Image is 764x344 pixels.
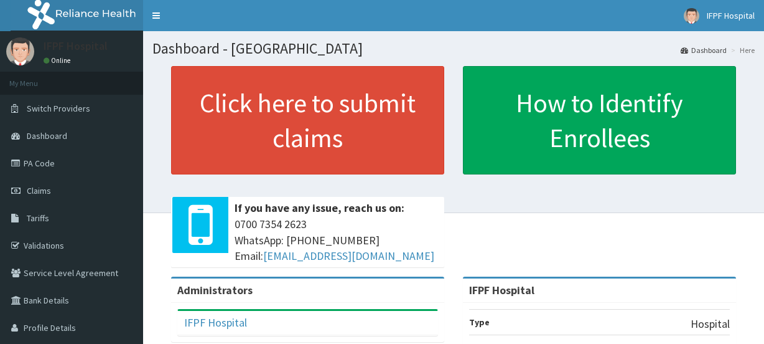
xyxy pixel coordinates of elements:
span: Switch Providers [27,103,90,114]
b: If you have any issue, reach us on: [235,201,404,215]
span: IFPF Hospital [707,10,755,21]
p: Hospital [691,316,730,332]
img: User Image [6,37,34,65]
b: Type [469,317,490,328]
img: User Image [684,8,699,24]
a: IFPF Hospital [184,315,247,330]
b: Administrators [177,283,253,297]
h1: Dashboard - [GEOGRAPHIC_DATA] [152,41,755,57]
span: Dashboard [27,130,67,141]
span: 0700 7354 2623 WhatsApp: [PHONE_NUMBER] Email: [235,216,438,264]
strong: IFPF Hospital [469,283,534,297]
a: [EMAIL_ADDRESS][DOMAIN_NAME] [263,249,434,263]
span: Tariffs [27,213,49,224]
li: Here [728,45,755,55]
a: Dashboard [681,45,727,55]
a: Click here to submit claims [171,66,444,174]
p: IFPF Hospital [44,41,108,52]
a: How to Identify Enrollees [463,66,736,174]
span: Claims [27,185,51,196]
a: Online [44,56,73,65]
